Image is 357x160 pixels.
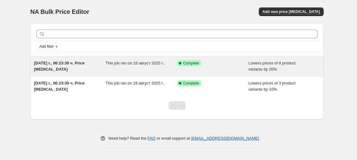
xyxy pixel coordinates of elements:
span: This job ran on 18 август 2025 г.. [106,81,165,85]
span: or email support at [156,136,191,141]
span: Complete [183,61,199,66]
span: Lowers prices of 3 product variants by 10% [249,81,296,92]
span: NA Bulk Price Editor [30,8,89,15]
span: Add new price [MEDICAL_DATA] [262,9,320,14]
span: Lowers prices of 8 product variants by 20% [249,61,296,72]
a: FAQ [148,136,156,141]
span: Complete [183,81,199,86]
span: This job ran on 18 август 2025 г.. [106,61,165,65]
nav: Pagination [169,101,186,110]
span: [DATE] г., 06:23:30 ч. Price [MEDICAL_DATA] [34,61,85,72]
span: Need help? Read the [108,136,148,141]
span: Add filter [39,44,54,49]
button: Add filter [36,43,61,50]
button: Add new price [MEDICAL_DATA] [259,7,324,16]
a: [EMAIL_ADDRESS][DOMAIN_NAME] [191,136,259,141]
span: [DATE] г., 06:23:30 ч. Price [MEDICAL_DATA] [34,81,85,92]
